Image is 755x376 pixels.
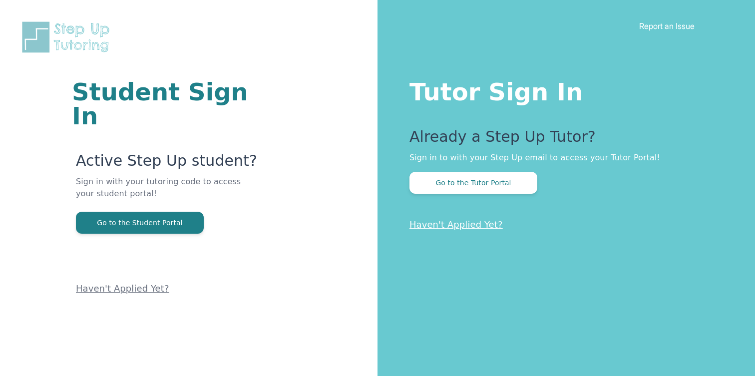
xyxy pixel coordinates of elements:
[20,20,116,54] img: Step Up Tutoring horizontal logo
[72,80,258,128] h1: Student Sign In
[76,283,169,294] a: Haven't Applied Yet?
[409,76,715,104] h1: Tutor Sign In
[76,176,258,212] p: Sign in with your tutoring code to access your student portal!
[409,172,537,194] button: Go to the Tutor Portal
[409,178,537,187] a: Go to the Tutor Portal
[409,219,503,230] a: Haven't Applied Yet?
[76,218,204,227] a: Go to the Student Portal
[409,128,715,152] p: Already a Step Up Tutor?
[639,21,695,31] a: Report an Issue
[76,212,204,234] button: Go to the Student Portal
[76,152,258,176] p: Active Step Up student?
[409,152,715,164] p: Sign in to with your Step Up email to access your Tutor Portal!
